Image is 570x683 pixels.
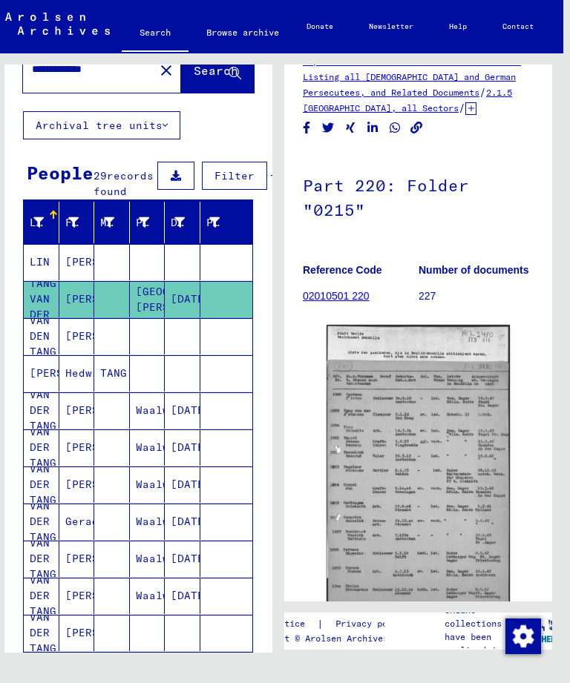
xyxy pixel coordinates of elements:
[151,55,181,85] button: Clear
[365,119,381,137] button: Share on LinkedIn
[171,215,185,231] div: Date of Birth
[303,264,382,276] b: Reference Code
[327,325,510,613] img: 001.jpg
[23,111,180,139] button: Archival tree units
[59,392,95,429] mat-cell: [PERSON_NAME]
[24,504,59,540] mat-cell: VAN DER TANG
[130,202,166,243] mat-header-cell: Place of Birth
[59,504,95,540] mat-cell: Geradus
[171,211,203,234] div: Date of Birth
[165,504,200,540] mat-cell: [DATE]
[165,202,200,243] mat-header-cell: Date of Birth
[94,355,130,392] mat-cell: TANG
[419,264,529,276] b: Number of documents
[324,616,426,632] a: Privacy policy
[59,429,95,466] mat-cell: [PERSON_NAME]
[59,355,95,392] mat-cell: Hedwig
[165,392,200,429] mat-cell: [DATE]
[65,215,79,231] div: First Name
[136,211,168,234] div: Place of Birth
[206,211,239,234] div: Prisoner #
[130,541,166,577] mat-cell: Waalwiyk
[59,244,95,280] mat-cell: [PERSON_NAME]
[136,215,150,231] div: Place of Birth
[94,169,107,182] span: 29
[24,541,59,577] mat-cell: VAN DER TANG
[387,119,403,137] button: Share on WhatsApp
[202,162,267,190] button: Filter
[189,15,297,50] a: Browse archive
[24,578,59,614] mat-cell: VAN DER TANG
[206,215,220,231] div: Prisoner #
[24,392,59,429] mat-cell: VAN DER TANG
[419,288,534,304] p: 227
[59,466,95,503] mat-cell: [PERSON_NAME]
[130,466,166,503] mat-cell: Waalwyk
[194,63,238,78] span: Search
[303,151,534,241] h1: Part 220: Folder "0215"
[24,281,59,317] mat-cell: TANG VAN DER
[243,616,426,632] div: |
[351,9,431,44] a: Newsletter
[130,392,166,429] mat-cell: Waalwiyk
[27,159,94,186] div: People
[130,578,166,614] mat-cell: Waalwyk
[321,119,336,137] button: Share on Twitter
[59,281,95,317] mat-cell: [PERSON_NAME]
[24,202,59,243] mat-header-cell: Last Name
[200,202,253,243] mat-header-cell: Prisoner #
[343,119,358,137] button: Share on Xing
[24,355,59,392] mat-cell: [PERSON_NAME]
[485,9,551,44] a: Contact
[30,211,62,234] div: Last Name
[459,101,465,114] span: /
[24,318,59,354] mat-cell: VAN DEN TANG
[24,244,59,280] mat-cell: LIN
[65,211,98,234] div: First Name
[5,13,110,35] img: Arolsen_neg.svg
[505,618,541,654] img: Change consent
[165,281,200,317] mat-cell: [DATE]
[94,202,130,243] mat-header-cell: Maiden Name
[299,119,315,137] button: Share on Facebook
[130,429,166,466] mat-cell: Waalwyk
[303,290,370,302] a: 02010501 220
[165,578,200,614] mat-cell: [DATE]
[59,578,95,614] mat-cell: [PERSON_NAME]
[30,215,44,231] div: Last Name
[94,169,154,198] span: records found
[165,429,200,466] mat-cell: [DATE]
[130,504,166,540] mat-cell: Waalwyk
[243,632,426,645] p: Copyright © Arolsen Archives, 2021
[100,211,133,234] div: Maiden Name
[122,15,189,53] a: Search
[431,9,485,44] a: Help
[214,169,255,182] span: Filter
[165,541,200,577] mat-cell: [DATE]
[100,215,114,231] div: Maiden Name
[59,541,95,577] mat-cell: [PERSON_NAME]
[181,47,254,93] button: Search
[409,119,425,137] button: Copy link
[24,615,59,651] mat-cell: VAN DER TANG
[157,62,175,79] mat-icon: close
[289,9,351,44] a: Donate
[165,466,200,503] mat-cell: [DATE]
[479,85,486,99] span: /
[130,281,166,317] mat-cell: [GEOGRAPHIC_DATA][PERSON_NAME]
[24,466,59,503] mat-cell: VAN DER TANG
[59,202,95,243] mat-header-cell: First Name
[59,318,95,354] mat-cell: [PERSON_NAME]
[24,429,59,466] mat-cell: VAN DER TANG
